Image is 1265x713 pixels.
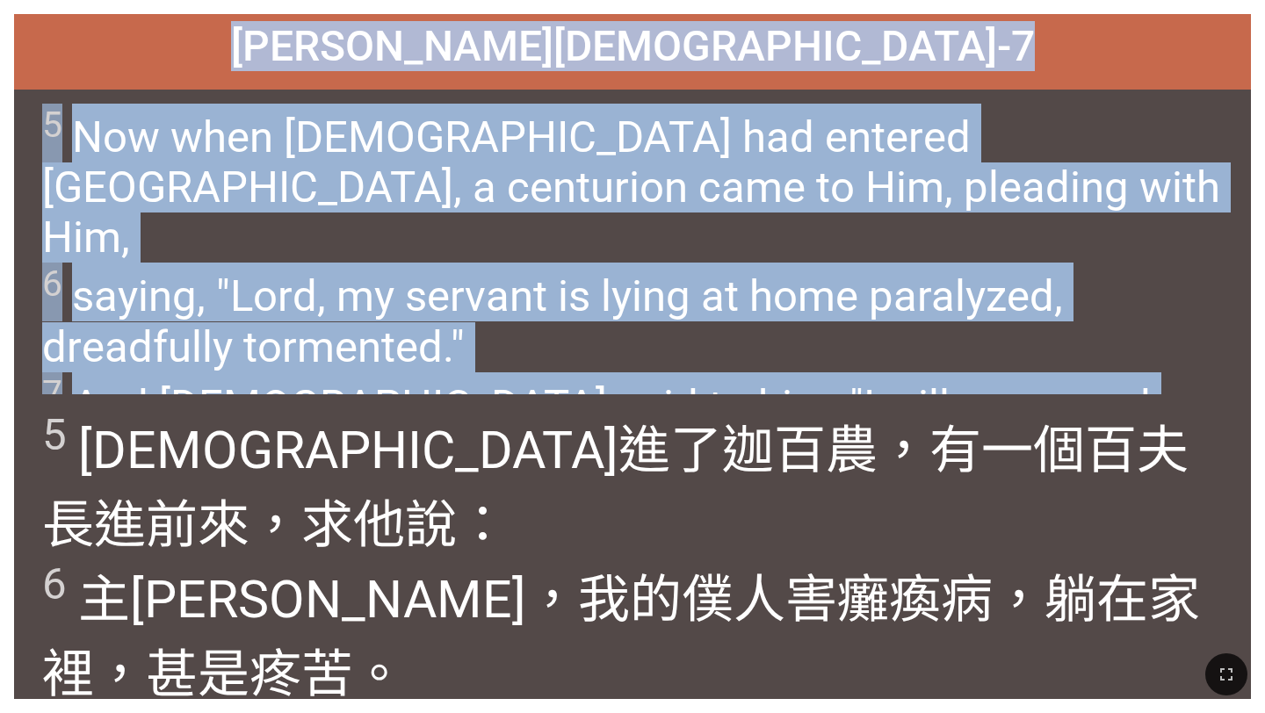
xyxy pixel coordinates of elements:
span: [PERSON_NAME][DEMOGRAPHIC_DATA]-7 [231,21,1035,71]
sup: 5 [42,104,62,146]
sup: 5 [42,409,67,460]
sup: 7 [42,372,62,414]
sup: 6 [42,263,62,305]
span: Now when [DEMOGRAPHIC_DATA] had entered [GEOGRAPHIC_DATA], a centurion came to Him, pleading with... [42,104,1222,481]
sup: 6 [42,558,67,609]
